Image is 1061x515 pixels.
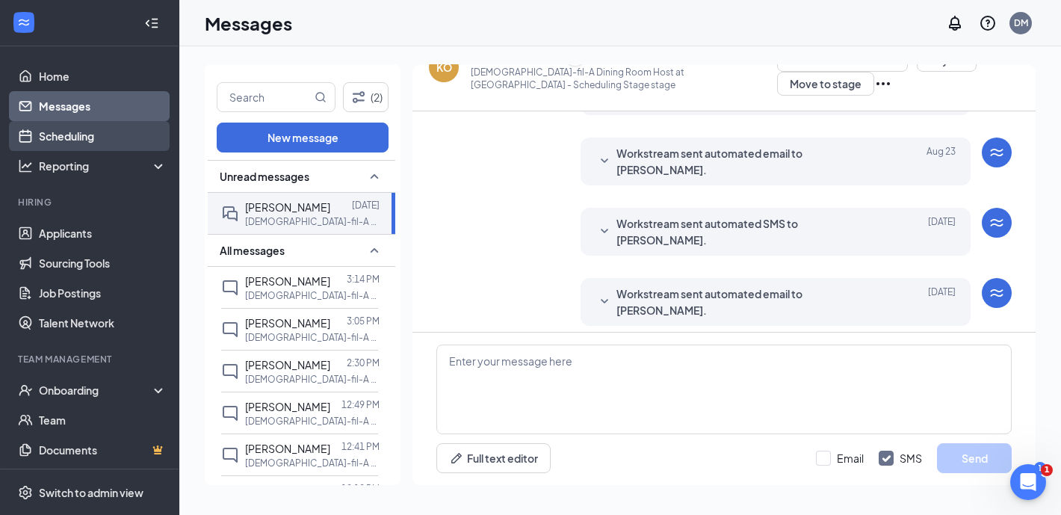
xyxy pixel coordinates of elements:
div: Onboarding [39,383,154,398]
p: [DEMOGRAPHIC_DATA]-fil-A Morning Shift Team Member at [GEOGRAPHIC_DATA] [245,373,380,386]
p: 2:30 PM [347,357,380,369]
svg: Collapse [144,16,159,31]
a: DocumentsCrown [39,435,167,465]
svg: ChatInactive [221,363,239,380]
svg: Filter [350,88,368,106]
p: [DEMOGRAPHIC_DATA]-fil-A Night Shift Team Member at [GEOGRAPHIC_DATA] [245,457,380,469]
span: Workstream sent automated email to [PERSON_NAME]. [616,145,889,178]
svg: SmallChevronDown [596,152,613,170]
svg: WorkstreamLogo [16,15,31,30]
a: Scheduling [39,121,167,151]
span: [PERSON_NAME] [245,358,330,371]
svg: ChatInactive [221,279,239,297]
svg: ChatInactive [221,404,239,422]
span: Unread messages [220,169,309,184]
svg: MagnifyingGlass [315,91,327,103]
span: [PERSON_NAME] [245,316,330,330]
p: 3:14 PM [347,273,380,286]
svg: Ellipses [874,75,892,93]
p: [DEMOGRAPHIC_DATA]-fil-A Night Shift Team Member at [GEOGRAPHIC_DATA] [245,331,380,344]
svg: Notifications [946,14,964,32]
svg: Settings [18,485,33,500]
a: Team [39,405,167,435]
p: [DEMOGRAPHIC_DATA]-fil-A Dining Room Host at [GEOGRAPHIC_DATA] - Scheduling Stage stage [471,66,777,91]
svg: ChatInactive [221,321,239,339]
svg: Pen [449,451,464,466]
div: 1 [1034,462,1046,475]
h1: Messages [205,10,292,36]
div: Hiring [18,196,164,209]
span: [PERSON_NAME] [245,400,330,413]
svg: WorkstreamLogo [988,214,1006,232]
div: Switch to admin view [39,485,143,500]
a: Talent Network [39,308,167,338]
svg: SmallChevronUp [365,241,383,259]
p: 12:10 PM [341,482,380,495]
span: Aug 23 [927,145,956,178]
a: Messages [39,91,167,121]
button: Move to stage [777,72,874,96]
a: Job Postings [39,278,167,308]
p: 12:41 PM [341,440,380,453]
svg: WorkstreamLogo [988,144,1006,161]
a: Sourcing Tools [39,248,167,278]
span: [PERSON_NAME] [245,442,330,455]
svg: QuestionInfo [979,14,997,32]
div: Reporting [39,158,167,173]
p: [DATE] [352,199,380,212]
input: Search [217,83,312,111]
span: [PERSON_NAME] [245,484,330,497]
svg: Analysis [18,158,33,173]
a: Applicants [39,218,167,248]
div: DM [1014,16,1028,29]
svg: SmallChevronDown [596,293,613,311]
svg: SmallChevronUp [365,167,383,185]
div: Team Management [18,353,164,366]
span: All messages [220,243,285,258]
span: [DATE] [928,286,956,318]
button: Send [937,443,1012,473]
button: New message [217,123,389,152]
svg: SmallChevronDown [596,223,613,241]
svg: ChatInactive [221,446,239,464]
p: [DEMOGRAPHIC_DATA]-fil-A Dining Room Host at [GEOGRAPHIC_DATA] [245,215,380,228]
a: Home [39,61,167,91]
button: Full text editorPen [436,443,551,473]
span: [PERSON_NAME] [245,200,330,214]
svg: DoubleChat [221,205,239,223]
p: [DEMOGRAPHIC_DATA]-fil-A Training Leader at [GEOGRAPHIC_DATA] [245,289,380,302]
svg: WorkstreamLogo [988,284,1006,302]
p: 3:05 PM [347,315,380,327]
iframe: Intercom live chat [1010,464,1046,500]
p: [DEMOGRAPHIC_DATA]-fil-A Night Shift Team Member at [GEOGRAPHIC_DATA] [245,415,380,428]
button: Filter (2) [343,82,389,112]
span: 1 [1041,464,1053,476]
span: [PERSON_NAME] [245,274,330,288]
a: SurveysCrown [39,465,167,495]
svg: UserCheck [18,383,33,398]
span: Workstream sent automated email to [PERSON_NAME]. [616,286,889,318]
p: 12:49 PM [341,398,380,411]
div: KO [436,60,452,75]
span: Workstream sent automated SMS to [PERSON_NAME]. [616,215,889,248]
span: [DATE] [928,215,956,248]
